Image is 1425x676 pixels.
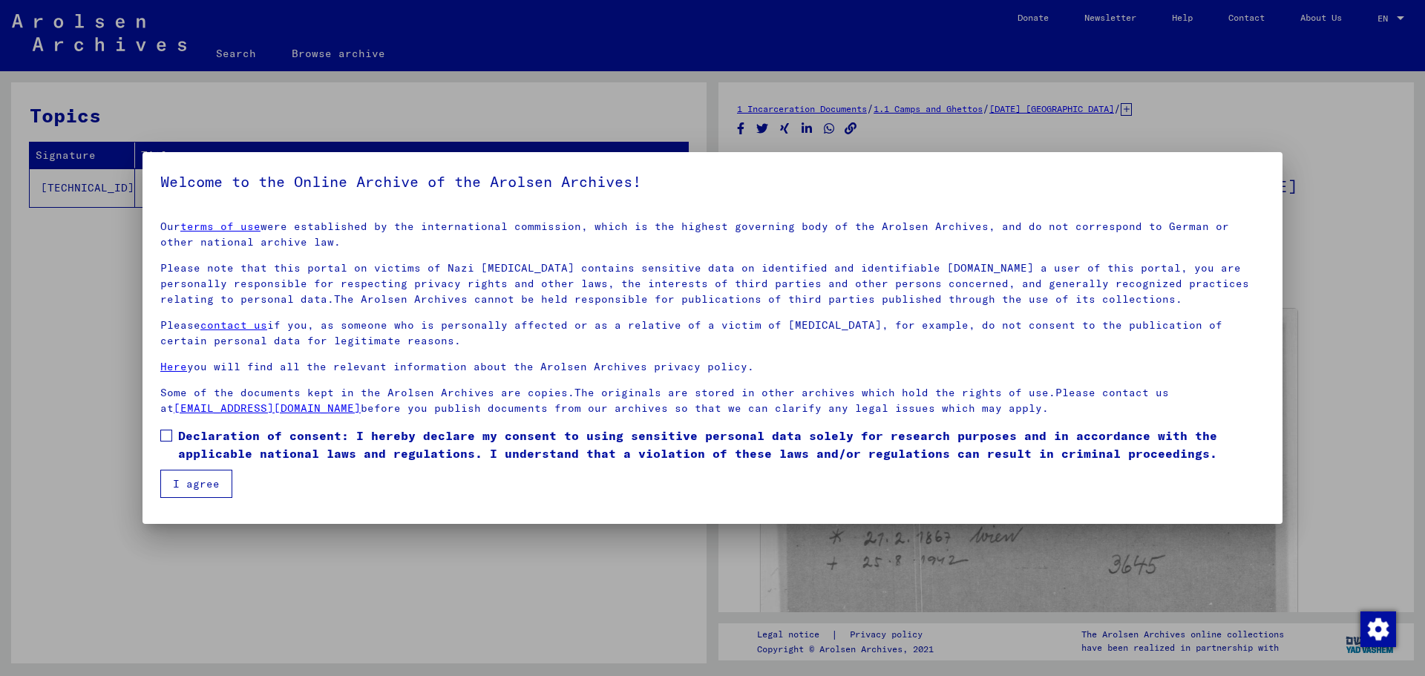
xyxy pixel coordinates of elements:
[160,318,1265,349] p: Please if you, as someone who is personally affected or as a relative of a victim of [MEDICAL_DAT...
[160,170,1265,194] h5: Welcome to the Online Archive of the Arolsen Archives!
[160,470,232,498] button: I agree
[160,359,1265,375] p: you will find all the relevant information about the Arolsen Archives privacy policy.
[174,401,361,415] a: [EMAIL_ADDRESS][DOMAIN_NAME]
[178,427,1265,462] span: Declaration of consent: I hereby declare my consent to using sensitive personal data solely for r...
[160,219,1265,250] p: Our were established by the international commission, which is the highest governing body of the ...
[160,385,1265,416] p: Some of the documents kept in the Arolsen Archives are copies.The originals are stored in other a...
[180,220,261,233] a: terms of use
[160,360,187,373] a: Here
[1360,611,1396,647] img: Change consent
[1360,611,1395,646] div: Change consent
[160,260,1265,307] p: Please note that this portal on victims of Nazi [MEDICAL_DATA] contains sensitive data on identif...
[200,318,267,332] a: contact us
